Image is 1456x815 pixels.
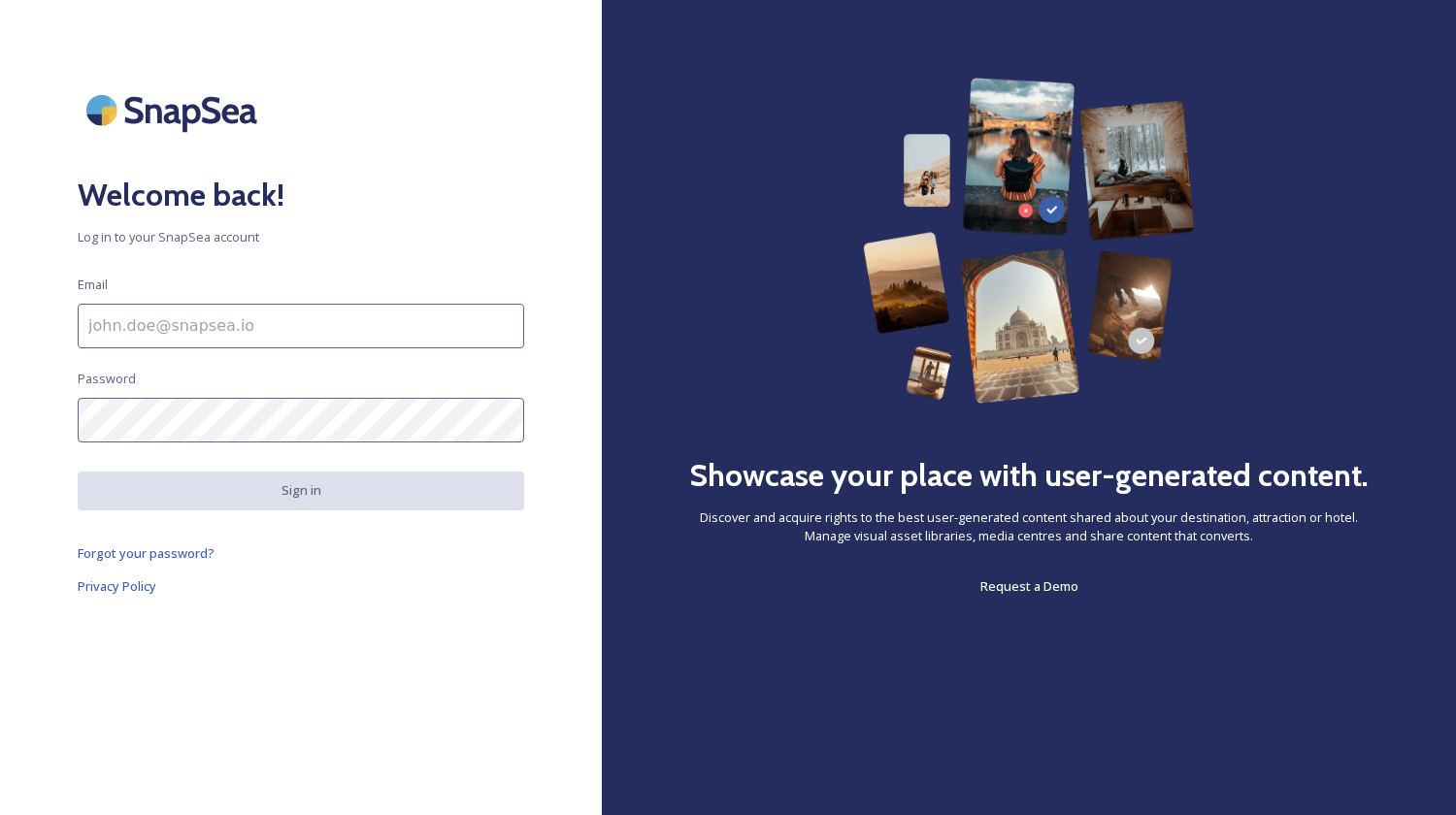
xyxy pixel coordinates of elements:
span: Password [78,370,136,388]
span: Discover and acquire rights to the best user-generated content shared about your destination, att... [679,508,1378,545]
span: Forgot your password? [78,544,215,562]
span: Log in to your SnapSea account [78,228,524,246]
span: Privacy Policy [78,577,156,595]
img: SnapSea Logo [78,78,272,143]
h2: Welcome back! [78,172,524,218]
a: Forgot your password? [78,541,524,565]
h2: Showcase your place with user-generated content. [689,452,1369,499]
img: 63b42ca75bacad526042e722_Group%20154-p-800.png [863,78,1196,404]
span: Request a Demo [980,577,1078,595]
a: Request a Demo [980,574,1078,598]
span: Email [78,276,108,294]
input: john.doe@snapsea.io [78,304,524,348]
a: Privacy Policy [78,574,524,598]
button: Sign in [78,472,524,509]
